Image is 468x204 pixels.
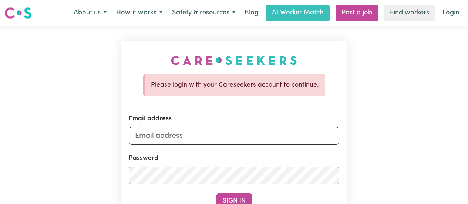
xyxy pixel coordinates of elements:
[4,4,32,21] a: Careseekers logo
[69,5,111,21] button: About us
[129,154,158,163] label: Password
[336,5,378,21] a: Post a job
[167,5,240,21] button: Safety & resources
[240,5,263,21] a: Blog
[151,80,319,90] p: Please login with your Careseekers account to continue.
[129,114,172,124] label: Email address
[4,6,32,20] img: Careseekers logo
[111,5,167,21] button: How it works
[266,5,330,21] a: AI Worker Match
[384,5,435,21] a: Find workers
[129,127,339,145] input: Email address
[438,5,464,21] a: Login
